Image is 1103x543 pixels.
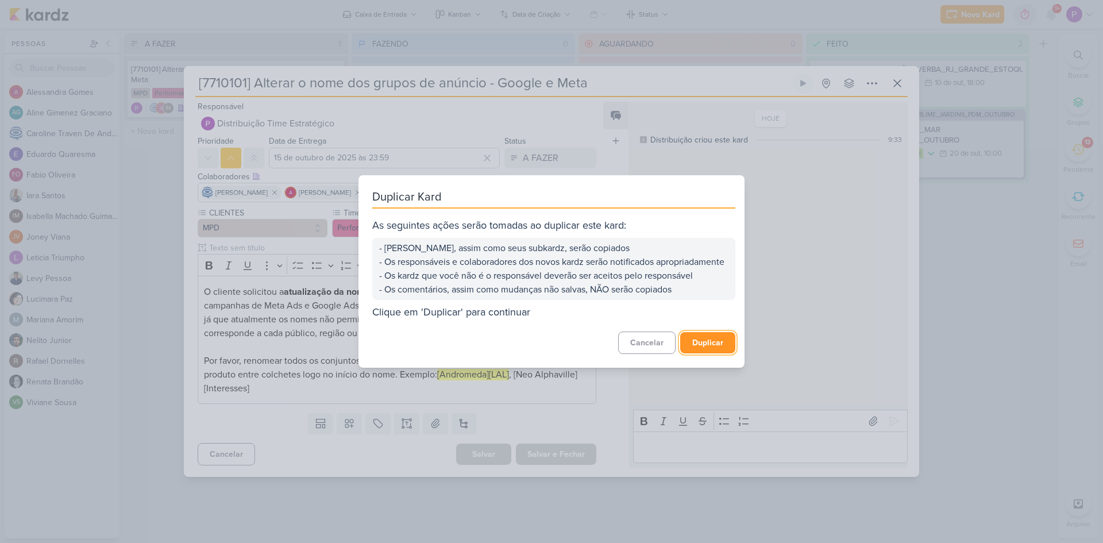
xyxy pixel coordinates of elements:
[372,189,735,209] div: Duplicar Kard
[372,218,735,233] div: As seguintes ações serão tomadas ao duplicar este kard:
[618,332,676,354] button: Cancelar
[372,238,735,300] div: - [PERSON_NAME], assim como seus subkardz, serão copiados - Os responsáveis e colaboradores dos n...
[372,305,735,320] div: Clique em 'Duplicar' para continuar
[680,332,735,353] button: Duplicar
